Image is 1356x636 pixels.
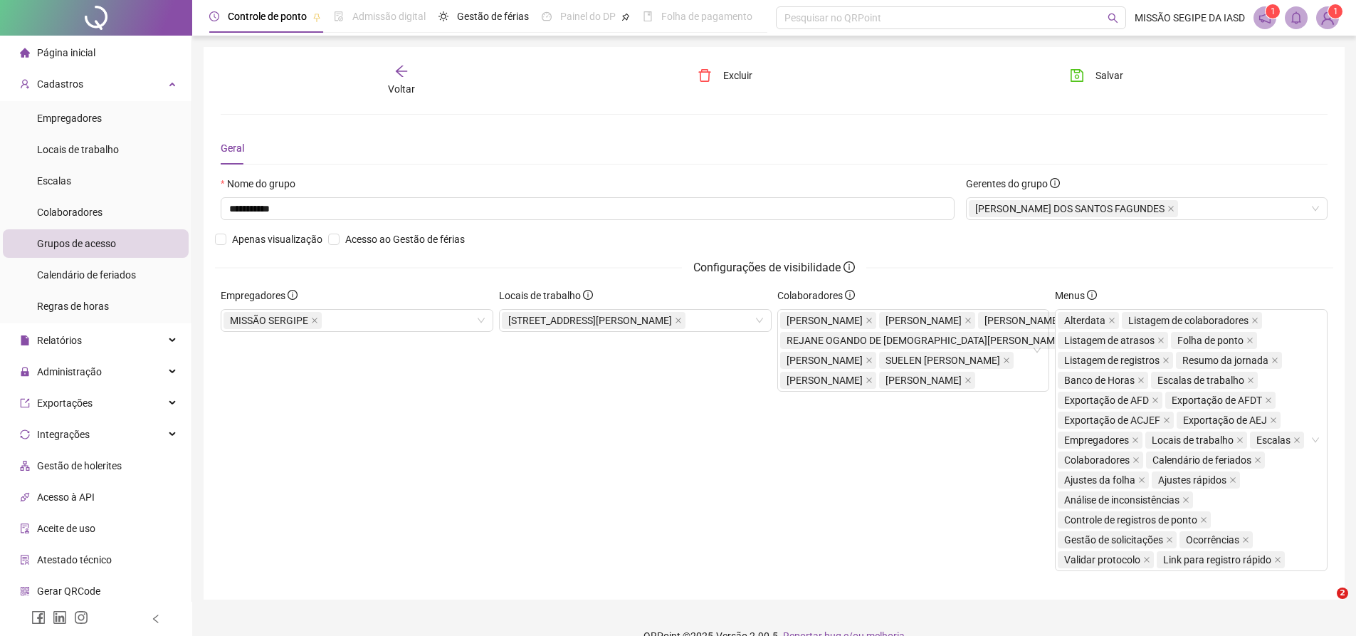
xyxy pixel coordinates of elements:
[37,460,122,471] span: Gestão de holerites
[1108,13,1118,24] span: search
[1271,6,1276,16] span: 1
[787,333,1063,348] span: REJANE OGANDO DE [DEMOGRAPHIC_DATA][PERSON_NAME]
[37,238,116,249] span: Grupos de acesso
[780,312,876,329] span: PRISCILA DA SILVA LINS
[20,461,30,471] span: apartment
[780,352,876,369] span: KESY MARY ALVES MAINART
[1167,205,1174,212] span: close
[37,78,83,90] span: Cadastros
[1064,315,1105,326] span: Alterdata
[74,610,88,625] span: instagram
[1182,496,1189,504] span: close
[1182,355,1268,366] span: Resumo da jornada
[1064,554,1140,565] span: Validar protocolo
[312,13,321,21] span: pushpin
[866,317,873,324] span: close
[1095,68,1123,83] span: Salvar
[340,231,471,247] span: Acesso ao Gestão de férias
[1064,355,1160,366] span: Listagem de registros
[221,176,305,192] label: Nome do grupo
[1128,315,1249,326] span: Listagem de colaboradores
[1064,415,1160,426] span: Exportação de ACJEF
[20,429,30,439] span: sync
[1064,375,1135,386] span: Banco de Horas
[1152,434,1234,446] span: Locais de trabalho
[780,372,876,389] span: YDAYANE SUYARA DOS SANTOS
[1256,434,1291,446] span: Escalas
[885,313,962,328] span: [PERSON_NAME]
[37,491,95,503] span: Acesso à API
[1186,534,1239,546] span: Ocorrências
[969,200,1178,217] span: JIVANILDO OLIVEIRA DOS SANTOS FAGUNDES
[1246,337,1253,344] span: close
[780,332,1077,349] span: REJANE OGANDO DE JESUS SENA
[1157,337,1165,344] span: close
[687,64,763,87] button: Excluir
[37,366,102,377] span: Administração
[1003,357,1010,364] span: close
[682,259,866,276] span: Configurações de visibilidade
[1108,317,1115,324] span: close
[965,377,972,384] span: close
[37,335,82,346] span: Relatórios
[1163,554,1271,565] span: Link para registro rápido
[37,429,90,440] span: Integrações
[843,261,855,273] span: info-circle
[226,231,328,247] span: Apenas visualização
[31,610,46,625] span: facebook
[37,113,102,124] span: Empregadores
[1070,68,1084,83] span: save
[1254,457,1261,464] span: close
[975,201,1165,217] span: [PERSON_NAME] DOS SANTOS FAGUNDES
[1229,476,1236,484] span: close
[978,312,1074,329] span: MILENA SANTOS
[499,288,593,303] span: Locais de trabalho
[1290,11,1303,24] span: bell
[20,79,30,89] span: user-add
[230,313,308,328] span: MISSÃO SERGIPE
[1270,417,1277,424] span: close
[1317,7,1338,28] img: 68402
[1059,64,1134,87] button: Salvar
[20,398,30,408] span: export
[37,144,119,155] span: Locais de trabalho
[1337,588,1348,599] span: 2
[1064,494,1179,506] span: Análise de inconsistências
[1143,556,1150,563] span: close
[1137,377,1145,384] span: close
[1157,375,1244,386] span: Escalas de trabalho
[1064,395,1149,406] span: Exportação de AFD
[1162,357,1170,364] span: close
[228,11,307,22] span: Controle de ponto
[1177,335,1244,346] span: Folha de ponto
[37,585,100,597] span: Gerar QRCode
[965,317,972,324] span: close
[1236,437,1244,444] span: close
[37,523,95,534] span: Aceite de uso
[879,372,975,389] span: MARIA RITA DE CASSIA SANTOS LIMA
[966,176,1060,192] span: Gerentes do grupo
[1064,514,1197,526] span: Controle de registros de ponto
[879,352,1014,369] span: SUELEN SANTOS DA SILVA
[643,11,653,21] span: book
[1183,415,1267,426] span: Exportação de AEJ
[885,372,962,388] span: [PERSON_NAME]
[352,11,426,22] span: Admissão digital
[37,207,103,218] span: Colaboradores
[1247,377,1254,384] span: close
[37,301,109,312] span: Regras de horas
[37,269,136,281] span: Calendário de feriados
[560,11,616,22] span: Painel do DP
[787,372,863,388] span: [PERSON_NAME]
[787,313,863,328] span: [PERSON_NAME]
[1064,335,1155,346] span: Listagem de atrasos
[1166,536,1173,543] span: close
[1265,397,1272,404] span: close
[20,586,30,596] span: qrcode
[221,288,298,303] span: Empregadores
[311,317,318,324] span: close
[1055,288,1097,303] span: Menus
[1087,290,1097,300] span: info-circle
[1064,534,1163,546] span: Gestão de solicitações
[37,175,71,187] span: Escalas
